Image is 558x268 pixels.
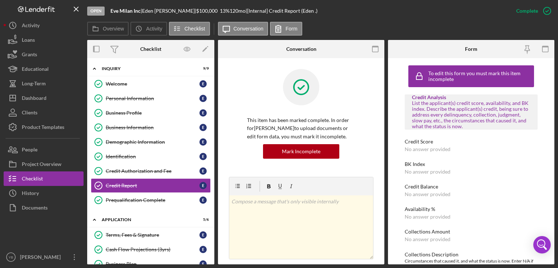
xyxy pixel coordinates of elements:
[199,167,207,175] div: E
[106,197,199,203] div: Prequalification Complete
[91,228,211,242] a: Terms, Fees & SignatureE
[199,124,207,131] div: E
[247,116,355,141] p: This item has been marked complete. In order for [PERSON_NAME] to upload documents or edit form d...
[4,18,84,33] button: Activity
[4,120,84,134] button: Product Templates
[234,26,264,32] label: Conversation
[91,164,211,178] a: Credit Authorization and FeeE
[4,200,84,215] button: Documents
[405,161,538,167] div: BK Index
[91,91,211,106] a: Personal InformationE
[4,47,84,62] a: Grants
[199,231,207,239] div: E
[405,252,538,257] div: Collections Description
[405,169,450,175] div: No answer provided
[199,109,207,117] div: E
[4,76,84,91] button: Long-Term
[4,171,84,186] button: Checklist
[22,33,35,49] div: Loans
[282,144,320,159] div: Mark Incomplete
[405,191,450,197] div: No answer provided
[230,8,246,14] div: 120 mo
[106,261,199,267] div: Business Plan
[199,196,207,204] div: E
[102,66,191,71] div: Inquiry
[4,91,84,105] a: Dashboard
[22,76,46,93] div: Long-Term
[263,144,339,159] button: Mark Incomplete
[18,250,65,266] div: [PERSON_NAME]
[199,153,207,160] div: E
[91,135,211,149] a: Demographic InformationE
[110,8,141,14] b: Eve Milan Inc
[102,218,191,222] div: Application
[22,200,48,217] div: Documents
[199,260,207,268] div: E
[196,218,209,222] div: 5 / 6
[91,149,211,164] a: IdentificationE
[22,120,64,136] div: Product Templates
[199,182,207,189] div: E
[110,8,142,14] div: |
[405,229,538,235] div: Collections Amount
[4,62,84,76] button: Educational
[22,186,39,202] div: History
[106,183,199,188] div: Credit Report
[91,242,211,257] a: Cash Flow Projections (3yrs)E
[412,100,530,129] div: List the applicant(s) credit score, availability, and BK index. Describe the applicant(s) credit,...
[4,250,84,264] button: YB[PERSON_NAME]
[4,142,84,157] button: People
[199,80,207,88] div: E
[91,178,211,193] a: Credit ReportE
[22,91,46,107] div: Dashboard
[4,157,84,171] a: Project Overview
[91,77,211,91] a: WelcomeE
[140,46,161,52] div: Checklist
[106,139,199,145] div: Demographic Information
[22,105,37,122] div: Clients
[4,33,84,47] button: Loans
[106,81,199,87] div: Welcome
[428,70,532,82] div: To edit this form you must mark this item incomplete
[196,66,209,71] div: 9 / 9
[130,22,167,36] button: Activity
[185,26,205,32] label: Checklist
[22,142,37,159] div: People
[106,154,199,159] div: Identification
[9,255,13,259] text: YB
[412,94,530,100] div: Credit Analysis
[91,193,211,207] a: Prequalification CompleteE
[103,26,124,32] label: Overview
[169,22,210,36] button: Checklist
[405,146,450,152] div: No answer provided
[220,8,230,14] div: 13 %
[22,157,61,173] div: Project Overview
[516,4,538,18] div: Complete
[405,184,538,190] div: Credit Balance
[91,120,211,135] a: Business InformationE
[199,138,207,146] div: E
[286,26,298,32] label: Form
[146,26,162,32] label: Activity
[22,171,43,188] div: Checklist
[4,105,84,120] button: Clients
[405,214,450,220] div: No answer provided
[91,106,211,120] a: Business ProfileE
[87,22,129,36] button: Overview
[4,186,84,200] button: History
[405,139,538,145] div: Credit Score
[106,125,199,130] div: Business Information
[196,8,218,14] span: $100,000
[87,7,105,16] div: Open
[465,46,477,52] div: Form
[199,246,207,253] div: E
[286,46,316,52] div: Conversation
